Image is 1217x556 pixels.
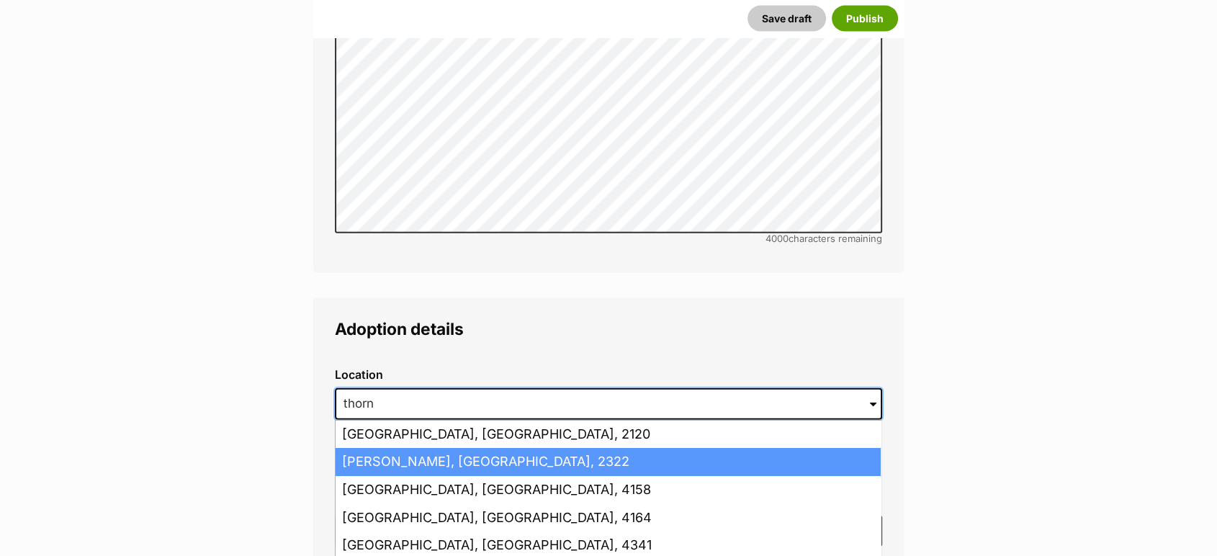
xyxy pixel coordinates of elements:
[336,448,881,476] li: [PERSON_NAME], [GEOGRAPHIC_DATA], 2322
[335,320,882,338] legend: Adoption details
[832,5,898,31] button: Publish
[747,5,826,31] button: Save draft
[335,233,882,244] div: characters remaining
[765,233,789,244] span: 4000
[335,368,882,381] label: Location
[336,421,881,449] li: [GEOGRAPHIC_DATA], [GEOGRAPHIC_DATA], 2120
[335,388,882,420] input: Enter suburb or postcode
[336,504,881,532] li: [GEOGRAPHIC_DATA], [GEOGRAPHIC_DATA], 4164
[336,476,881,504] li: [GEOGRAPHIC_DATA], [GEOGRAPHIC_DATA], 4158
